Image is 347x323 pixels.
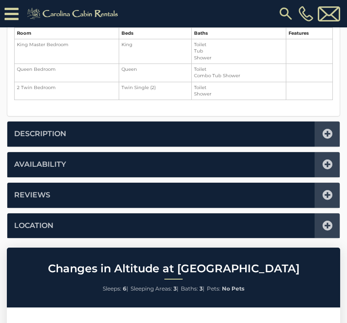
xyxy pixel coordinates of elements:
li: | [181,283,205,295]
li: Shower [194,91,284,97]
span: Pets: [207,285,221,292]
li: | [103,283,128,295]
span: Sleeping Areas: [131,285,172,292]
th: Room [15,27,119,39]
li: Toilet [194,85,284,91]
img: search-regular.svg [278,5,294,22]
span: Queen [121,66,137,72]
a: Location [14,221,53,231]
strong: 3 [200,285,203,292]
span: Twin Single (2) [121,85,156,90]
li: Toilet [194,42,284,48]
strong: No Pets [222,285,244,292]
strong: 6 [123,285,126,292]
th: Features [286,27,333,39]
img: Khaki-logo.png [23,6,124,21]
span: Sleeps: [103,285,121,292]
a: Description [14,129,66,139]
li: | [131,283,179,295]
td: 2 Twin Bedroom [15,82,119,100]
li: Toilet [194,66,284,73]
strong: 3 [173,285,177,292]
th: Beds [119,27,192,39]
th: Baths [192,27,286,39]
a: Reviews [14,190,50,201]
span: King [121,42,132,48]
li: Tub [194,48,284,54]
span: Baths: [181,285,198,292]
a: Availability [14,159,66,170]
li: Shower [194,55,284,61]
td: Queen Bedroom [15,64,119,82]
a: [PHONE_NUMBER] [296,6,315,21]
li: Combo Tub Shower [194,73,284,79]
h2: Changes in Altitude at [GEOGRAPHIC_DATA] [9,263,338,275]
td: King Master Bedroom [15,39,119,64]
